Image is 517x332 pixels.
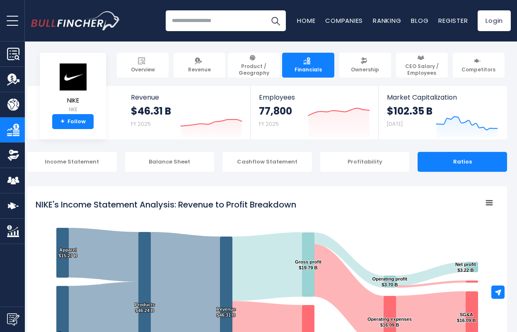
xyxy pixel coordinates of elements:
img: Ownership [7,149,19,161]
span: Market Capitalization [387,93,498,101]
tspan: NIKE's Income Statement Analysis: Revenue to Profit Breakdown [36,199,296,210]
span: Competitors [461,66,495,73]
div: Profitability [320,152,410,172]
span: Product / Geography [232,63,276,76]
a: Ownership [339,53,391,78]
a: Revenue $46.31 B FY 2025 [123,86,251,139]
a: Revenue [174,53,225,78]
img: Bullfincher logo [31,11,121,30]
span: CEO Salary / Employees [400,63,444,76]
span: Ownership [351,66,379,73]
a: Register [438,16,468,25]
button: Search [265,10,286,31]
div: Income Statement [27,152,117,172]
a: Financials [282,53,334,78]
span: Revenue [188,66,211,73]
text: Products $46.24 B [135,302,155,313]
text: Revenue $46.31 B [216,307,236,317]
small: FY 2025 [131,120,151,127]
strong: + [60,118,65,125]
text: Operating expenses $16.09 B [367,317,412,327]
a: Ranking [373,16,401,25]
span: NIKE [58,97,87,104]
a: Overview [117,53,169,78]
small: FY 2025 [259,120,279,127]
a: Product / Geography [228,53,280,78]
a: Employees 77,800 FY 2025 [251,86,378,139]
span: Revenue [131,93,242,101]
a: NIKE NKE [58,63,88,115]
text: Net profit $3.22 B [455,262,476,273]
a: +Follow [52,114,94,129]
div: Balance Sheet [125,152,215,172]
a: Blog [411,16,428,25]
strong: $102.35 B [387,105,432,117]
text: SG&A $16.09 B [457,312,476,323]
a: Companies [325,16,363,25]
a: Home [297,16,315,25]
span: Financials [295,66,322,73]
strong: 77,800 [259,105,292,117]
div: Ratios [418,152,507,172]
small: NKE [58,106,87,113]
div: Cashflow Statement [222,152,312,172]
a: Market Capitalization $102.35 B [DATE] [379,86,506,139]
span: Employees [259,93,370,101]
a: Login [478,10,511,31]
text: Operating profit $3.70 B [372,276,408,287]
a: Competitors [453,53,505,78]
a: CEO Salary / Employees [396,53,448,78]
span: Overview [131,66,155,73]
strong: $46.31 B [131,105,171,117]
a: Go to homepage [31,11,120,30]
small: [DATE] [387,120,403,127]
text: Apparel $15.27 B [58,247,77,258]
text: Gross profit $19.79 B [295,259,321,270]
